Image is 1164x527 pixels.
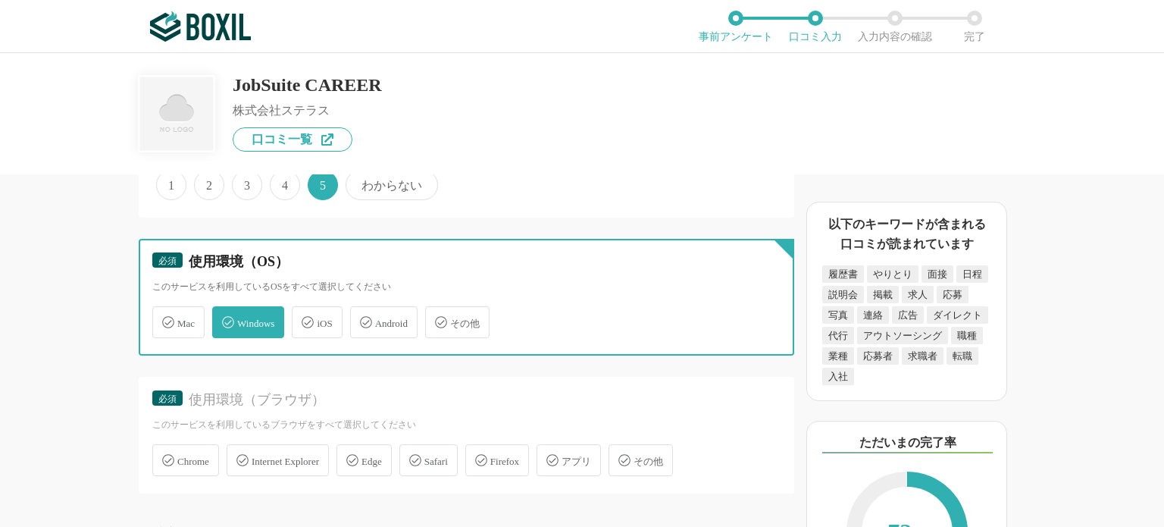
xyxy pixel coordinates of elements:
span: iOS [317,318,332,329]
span: 口コミ一覧 [252,133,312,146]
div: 代行 [822,327,854,344]
span: その他 [450,318,480,329]
div: アウトソーシング [857,327,948,344]
img: ボクシルSaaS_ロゴ [150,11,251,42]
span: Windows [237,318,274,329]
a: 口コミ一覧 [233,127,352,152]
div: 求職者 [902,347,943,365]
span: Firefox [490,456,519,467]
div: 使用環境（OS） [189,253,754,271]
span: 必須 [158,394,177,404]
div: 掲載 [867,286,899,303]
span: Mac [177,318,195,329]
div: 応募者 [857,347,899,365]
span: わからない [346,170,438,200]
span: Internet Explorer [252,456,319,467]
div: 職種 [951,327,983,344]
div: 業種 [822,347,854,365]
span: 3 [232,170,262,200]
span: アプリ [562,456,591,467]
span: その他 [634,456,663,467]
div: 履歴書 [822,265,864,283]
div: 使用環境（ブラウザ） [189,391,754,409]
span: 5 [308,170,338,200]
span: Edge [361,456,382,467]
li: 入力内容の確認 [855,11,934,42]
div: 株式会社ステラス [233,105,382,117]
div: 面接 [921,265,953,283]
li: 事前アンケート [696,11,775,42]
span: 必須 [158,256,177,266]
span: Safari [424,456,448,467]
div: ダイレクト [927,306,988,324]
li: 口コミ入力 [775,11,855,42]
div: 求人 [902,286,934,303]
div: 写真 [822,306,854,324]
span: 2 [194,170,224,200]
div: 応募 [937,286,968,303]
div: ただいまの完了率 [822,434,993,453]
span: Chrome [177,456,209,467]
div: このサービスを利用しているブラウザをすべて選択してください [152,419,781,431]
div: やりとり [867,265,918,283]
span: 4 [270,170,300,200]
div: 説明会 [822,286,864,303]
div: このサービスを利用しているOSをすべて選択してください [152,281,781,293]
div: 入社 [822,368,854,385]
li: 完了 [934,11,1014,42]
span: 1 [156,170,186,200]
span: Android [375,318,408,329]
div: 以下のキーワードが含まれる口コミが読まれています [822,215,991,253]
div: 連絡 [857,306,889,324]
div: 日程 [956,265,988,283]
div: JobSuite CAREER [233,76,382,94]
div: 広告 [892,306,924,324]
div: 転職 [947,347,978,365]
